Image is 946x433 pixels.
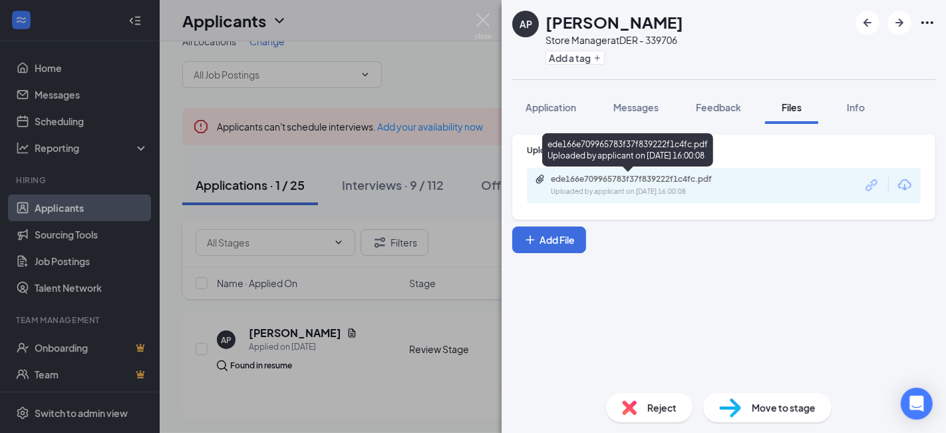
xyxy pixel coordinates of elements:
[887,11,911,35] button: ArrowRight
[546,11,683,33] h1: [PERSON_NAME]
[847,101,865,113] span: Info
[696,101,741,113] span: Feedback
[856,11,879,35] button: ArrowLeftNew
[891,15,907,31] svg: ArrowRight
[524,233,537,246] svg: Plus
[535,174,750,197] a: Paperclipede166e709965783f37f839222f1c4fc.pdfUploaded by applicant on [DATE] 16:00:08
[520,17,532,31] div: AP
[901,388,933,420] div: Open Intercom Messenger
[551,174,737,185] div: ede166e709965783f37f839222f1c4fc.pdf
[864,177,881,194] svg: Link
[897,177,913,193] svg: Download
[752,400,816,415] span: Move to stage
[782,101,802,113] span: Files
[535,174,546,185] svg: Paperclip
[593,54,601,62] svg: Plus
[546,33,683,47] div: Store Manager at DER - 339706
[546,51,605,65] button: PlusAdd a tag
[860,15,875,31] svg: ArrowLeftNew
[512,226,586,253] button: Add FilePlus
[919,15,935,31] svg: Ellipses
[613,101,659,113] span: Messages
[526,101,576,113] span: Application
[527,145,921,156] div: Upload Resume
[551,187,750,197] div: Uploaded by applicant on [DATE] 16:00:08
[647,400,677,415] span: Reject
[542,133,713,167] div: ede166e709965783f37f839222f1c4fc.pdf Uploaded by applicant on [DATE] 16:00:08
